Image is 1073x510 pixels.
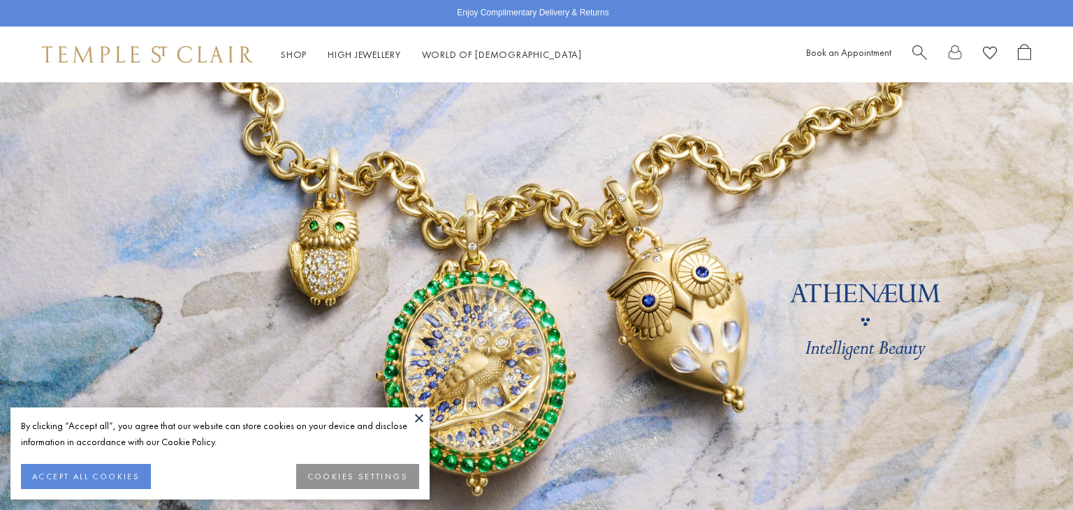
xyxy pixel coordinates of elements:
a: High JewelleryHigh Jewellery [328,48,401,61]
button: COOKIES SETTINGS [296,464,419,489]
p: Enjoy Complimentary Delivery & Returns [457,6,608,20]
div: By clicking “Accept all”, you agree that our website can store cookies on your device and disclos... [21,418,419,450]
a: Open Shopping Bag [1018,44,1031,66]
a: View Wishlist [983,44,997,66]
a: Book an Appointment [806,46,891,59]
img: Temple St. Clair [42,46,253,63]
button: ACCEPT ALL COOKIES [21,464,151,489]
a: Search [912,44,927,66]
a: ShopShop [281,48,307,61]
nav: Main navigation [281,46,582,63]
a: World of [DEMOGRAPHIC_DATA]World of [DEMOGRAPHIC_DATA] [422,48,582,61]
